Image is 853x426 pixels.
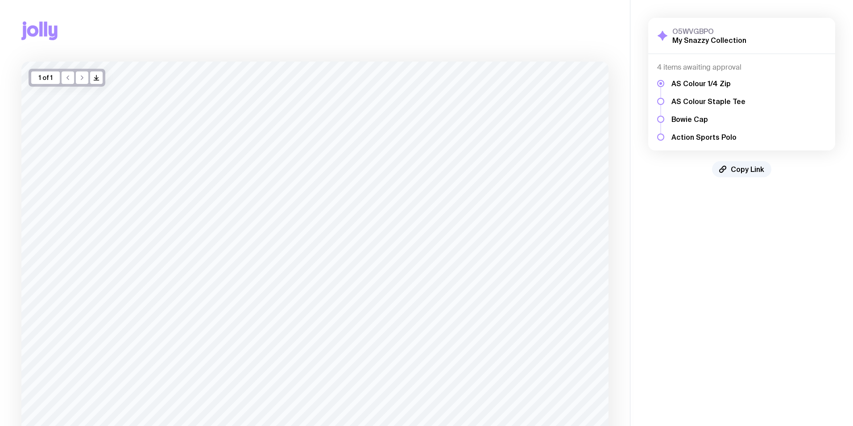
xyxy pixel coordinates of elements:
h3: O5WVGBPO [672,27,746,36]
h5: AS Colour 1/4 Zip [671,79,745,88]
h5: Bowie Cap [671,115,745,124]
h5: AS Colour Staple Tee [671,97,745,106]
span: Copy Link [731,165,764,174]
h5: Action Sports Polo [671,133,745,142]
h4: 4 items awaiting approval [657,63,826,72]
button: Copy Link [712,161,771,177]
button: />/> [90,71,103,84]
div: 1 of 1 [31,71,60,84]
h2: My Snazzy Collection [672,36,746,45]
g: /> /> [94,75,99,80]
